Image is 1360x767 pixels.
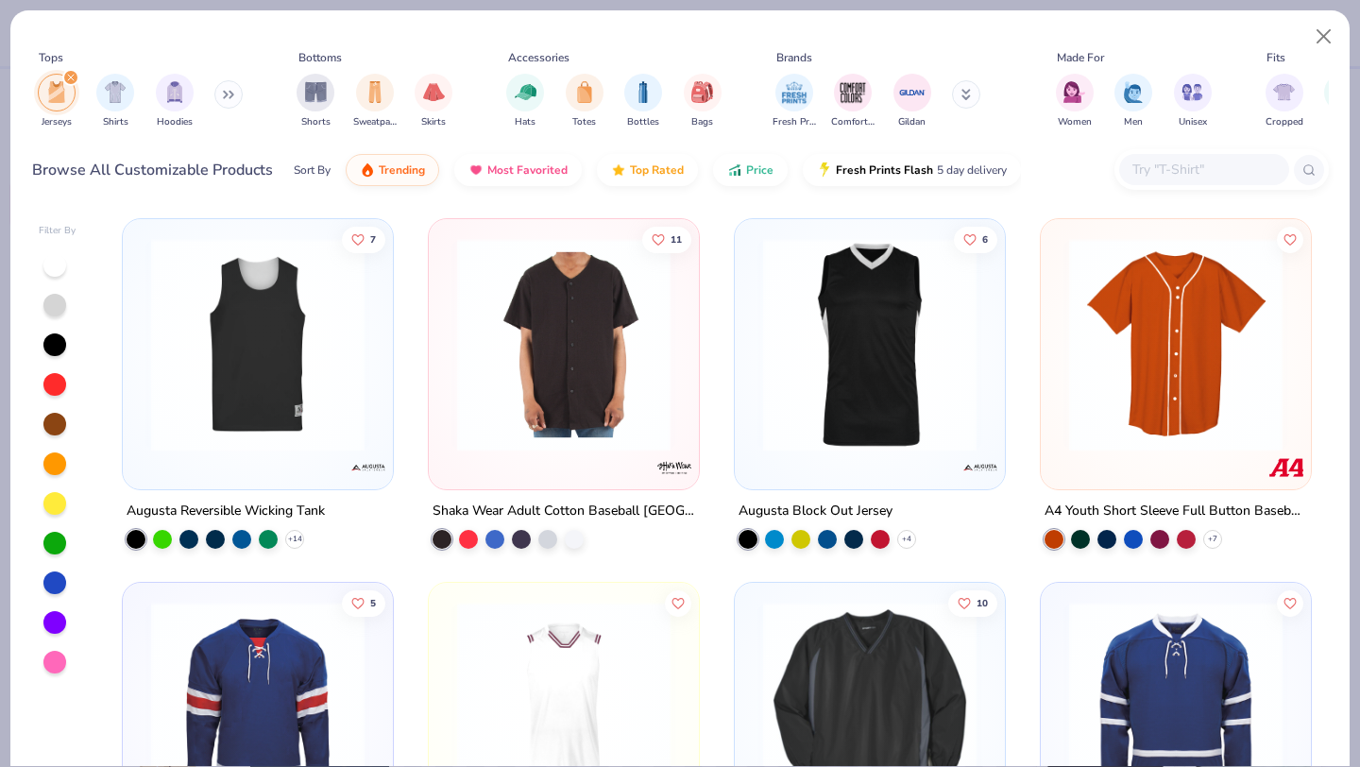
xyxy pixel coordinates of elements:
span: Hats [515,115,535,129]
img: Unisex Image [1181,81,1203,103]
button: Trending [346,154,439,186]
img: Gildan Image [898,78,926,107]
div: filter for Shorts [297,74,334,129]
img: Hats Image [515,81,536,103]
img: Sweatpants Image [365,81,385,103]
div: filter for Fresh Prints [773,74,816,129]
button: filter button [1266,74,1303,129]
img: Shorts Image [305,81,327,103]
img: Men Image [1123,81,1144,103]
img: Jerseys Image [46,81,67,103]
span: Fresh Prints [773,115,816,129]
img: Augusta logo [349,449,387,486]
div: filter for Shirts [96,74,134,129]
span: + 4 [902,534,911,545]
img: dd90c756-26cb-4256-896f-d54b5f1d189f [142,238,374,452]
div: Tops [39,49,63,66]
img: d2496d05-3942-4f46-b545-f2022e302f7b [448,238,680,452]
button: Like [343,226,386,252]
span: 11 [671,234,682,244]
button: Most Favorited [454,154,582,186]
span: 7 [371,234,377,244]
span: Shorts [301,115,331,129]
div: Filter By [39,224,76,238]
span: Jerseys [42,115,72,129]
span: Sweatpants [353,115,397,129]
div: filter for Comfort Colors [831,74,875,129]
button: Like [642,226,691,252]
div: Augusta Block Out Jersey [739,500,892,523]
img: Hoodies Image [164,81,185,103]
div: filter for Bottles [624,74,662,129]
div: filter for Gildan [893,74,931,129]
button: filter button [773,74,816,129]
div: filter for Cropped [1266,74,1303,129]
img: Cropped Image [1273,81,1295,103]
button: filter button [624,74,662,129]
button: Close [1306,19,1342,55]
span: Fresh Prints Flash [836,162,933,178]
span: Trending [379,162,425,178]
button: Like [948,589,997,616]
button: Fresh Prints Flash5 day delivery [803,154,1021,186]
div: Sort By [294,162,331,179]
button: Like [665,589,691,616]
button: Like [954,226,997,252]
button: filter button [893,74,931,129]
input: Try "T-Shirt" [1130,159,1276,180]
span: Top Rated [630,162,684,178]
span: + 14 [288,534,302,545]
button: filter button [831,74,875,129]
span: 10 [977,598,988,607]
div: filter for Sweatpants [353,74,397,129]
div: filter for Totes [566,74,603,129]
button: Like [343,589,386,616]
img: flash.gif [817,162,832,178]
img: Women Image [1063,81,1085,103]
div: filter for Men [1114,74,1152,129]
img: trending.gif [360,162,375,178]
button: filter button [1174,74,1212,129]
button: Top Rated [597,154,698,186]
img: Totes Image [574,81,595,103]
span: Women [1058,115,1092,129]
img: Augusta logo [961,449,999,486]
span: Men [1124,115,1143,129]
div: filter for Hats [506,74,544,129]
span: + 7 [1208,534,1217,545]
button: filter button [297,74,334,129]
button: filter button [38,74,76,129]
img: Bags Image [691,81,712,103]
div: Shaka Wear Adult Cotton Baseball [GEOGRAPHIC_DATA] [433,500,695,523]
div: Augusta Reversible Wicking Tank [127,500,325,523]
span: Comfort Colors [831,115,875,129]
div: filter for Hoodies [156,74,194,129]
span: Bags [691,115,713,129]
img: TopRated.gif [611,162,626,178]
div: filter for Unisex [1174,74,1212,129]
button: filter button [96,74,134,129]
button: Like [1277,226,1303,252]
span: Unisex [1179,115,1207,129]
img: Shirts Image [105,81,127,103]
img: 1ecdc5de-2524-4997-ab16-687cd4917c0e [985,238,1217,452]
button: filter button [415,74,452,129]
img: Skirts Image [423,81,445,103]
div: filter for Women [1056,74,1094,129]
span: Gildan [898,115,926,129]
span: Cropped [1266,115,1303,129]
button: Like [1277,589,1303,616]
div: Accessories [508,49,569,66]
span: 5 [371,598,377,607]
div: Bottoms [298,49,342,66]
button: Price [713,154,788,186]
img: Comfort Colors Image [839,78,867,107]
div: Brands [776,49,812,66]
span: Bottles [627,115,659,129]
button: filter button [566,74,603,129]
div: Fits [1266,49,1285,66]
img: Bottles Image [633,81,654,103]
button: filter button [506,74,544,129]
button: filter button [353,74,397,129]
button: filter button [684,74,722,129]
